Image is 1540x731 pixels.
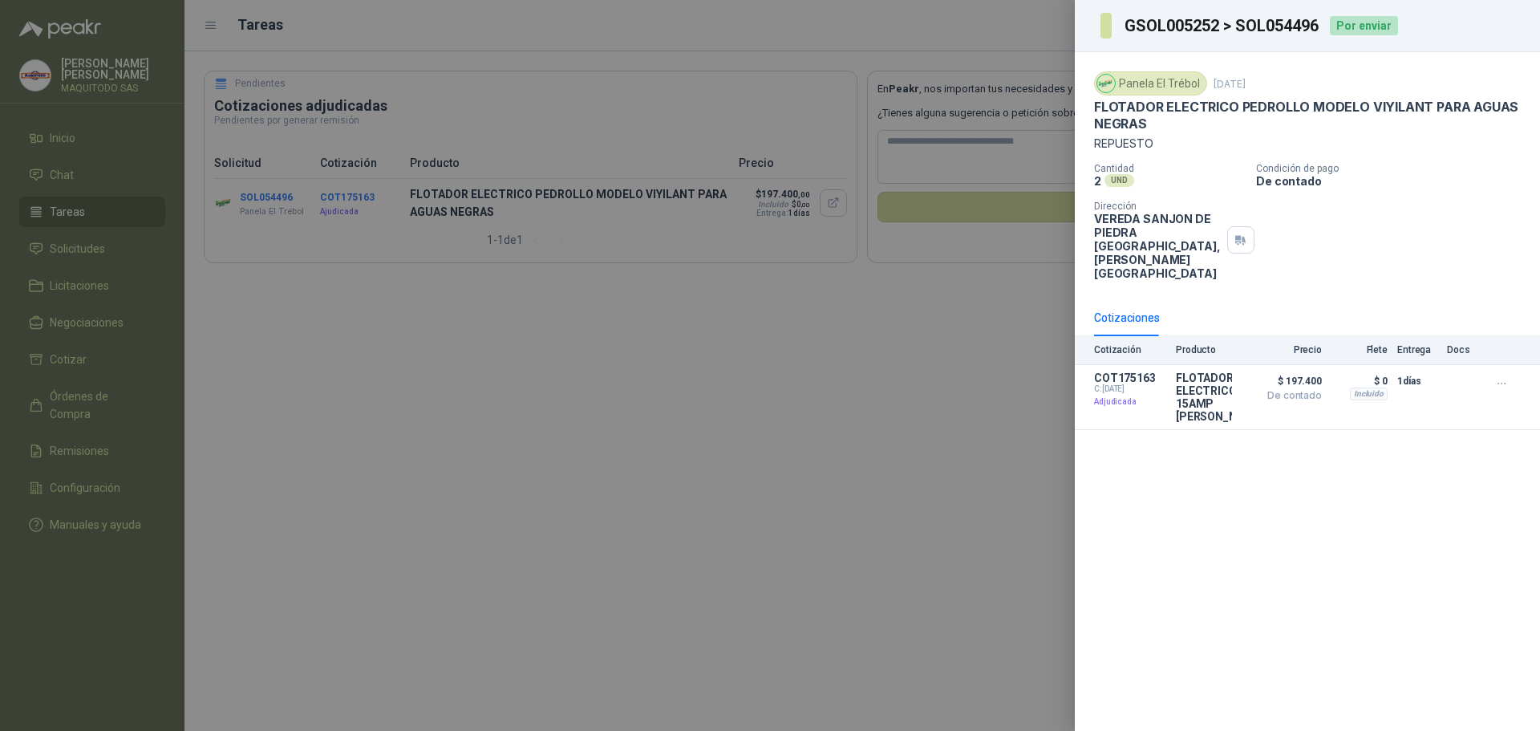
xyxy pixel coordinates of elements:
div: Incluido [1350,388,1388,400]
p: Adjudicada [1094,394,1166,410]
p: COT175163 [1094,372,1166,384]
p: Entrega [1397,344,1437,355]
p: Docs [1447,344,1479,355]
p: Cantidad [1094,163,1243,174]
span: De contado [1242,391,1322,400]
img: Company Logo [1097,75,1115,92]
div: Cotizaciones [1094,309,1160,327]
p: Precio [1242,344,1322,355]
h3: GSOL005252 > SOL054496 [1125,18,1320,34]
p: Condición de pago [1256,163,1534,174]
p: FLOTADOR ELECTRICO 2MT 15AMP [PERSON_NAME] [1176,372,1232,423]
p: 2 [1094,174,1101,188]
p: [DATE] [1214,78,1246,90]
p: 1 días [1397,372,1437,391]
p: FLOTADOR ELECTRICO PEDROLLO MODELO VIYILANT PARA AGUAS NEGRAS [1094,99,1521,133]
p: De contado [1256,174,1534,188]
p: Producto [1176,344,1232,355]
div: Panela El Trébol [1094,71,1207,95]
p: VEREDA SANJON DE PIEDRA [GEOGRAPHIC_DATA] , [PERSON_NAME][GEOGRAPHIC_DATA] [1094,212,1221,280]
p: REPUESTO [1094,136,1521,150]
div: UND [1104,174,1134,187]
div: Por enviar [1330,16,1398,35]
p: Flete [1331,344,1388,355]
span: C: [DATE] [1094,384,1166,394]
p: Dirección [1094,201,1221,212]
span: $ 197.400 [1242,372,1322,391]
p: Cotización [1094,344,1166,355]
p: $ 0 [1331,372,1388,391]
